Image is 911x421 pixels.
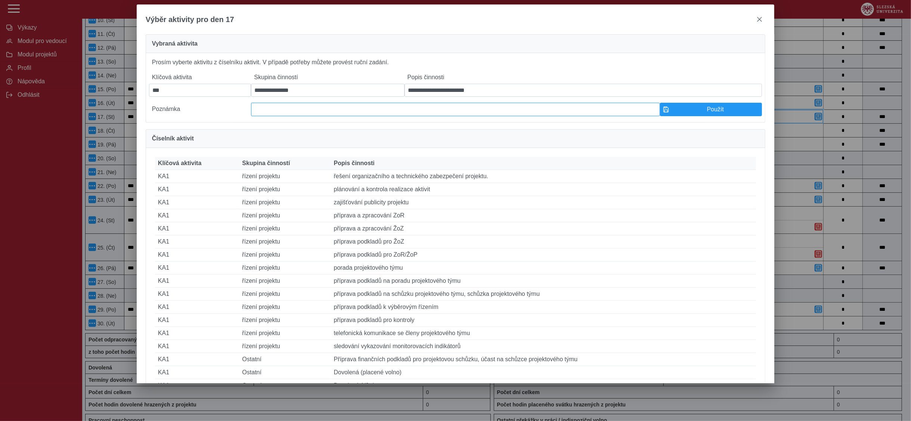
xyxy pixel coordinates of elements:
label: Poznámka [149,103,251,116]
td: zajišťování publicity projektu [331,196,756,209]
label: Klíčová aktivita [149,71,251,84]
td: KA1 [155,248,239,261]
td: KA1 [155,261,239,275]
span: Vybraná aktivita [152,41,198,47]
td: KA1 [155,288,239,301]
td: porada projektového týmu [331,261,756,275]
td: KA1 [155,340,239,353]
span: Výběr aktivity pro den 17 [146,15,234,24]
td: řízení projektu [239,248,331,261]
td: Dovolená (placené volno) [331,366,756,379]
td: KA1 [155,353,239,366]
td: Dovolená 1/2 dne [331,379,756,392]
td: řízení projektu [239,301,331,314]
td: příprava podkladů k výběrovým řízením [331,301,756,314]
td: příprava a zpracování ŽoZ [331,222,756,235]
td: řízení projektu [239,340,331,353]
button: Použít [660,103,762,116]
td: příprava a zpracování ZoR [331,209,756,222]
td: řízení projektu [239,222,331,235]
td: řízení projektu [239,183,331,196]
td: KA1 [155,196,239,209]
td: telefonická komunikace se členy projektového týmu [331,327,756,340]
td: KA1 [155,183,239,196]
label: Popis činnosti [405,71,762,84]
td: řízení projektu [239,314,331,327]
td: sledování vykazování monitorovacích indikátorů [331,340,756,353]
td: KA1 [155,235,239,248]
td: Ostatní [239,353,331,366]
td: KA1 [155,170,239,183]
span: Popis činnosti [334,160,375,167]
td: řízení projektu [239,235,331,248]
td: Ostatní [239,379,331,392]
td: plánování a kontrola realizace aktivit [331,183,756,196]
td: KA1 [155,301,239,314]
span: Skupina činností [242,160,290,167]
label: Skupina činností [251,71,404,84]
td: řízení projektu [239,275,331,288]
span: Použít [672,106,759,113]
td: Příprava finančních podkladů pro projektovou schůzku, účast na schůzce projektového týmu [331,353,756,366]
button: close [753,13,765,25]
td: příprava podkladů pro ŽoZ [331,235,756,248]
td: KA1 [155,379,239,392]
td: KA1 [155,366,239,379]
span: Číselník aktivit [152,136,194,142]
td: příprava podkladů pro ZoR/ŽoP [331,248,756,261]
td: KA1 [155,222,239,235]
td: řešení organizačního a technického zabezpečení projektu. [331,170,756,183]
td: Ostatní [239,366,331,379]
td: řízení projektu [239,170,331,183]
div: Prosím vyberte aktivitu z číselníku aktivit. V případě potřeby můžete provést ruční zadání. [146,53,765,123]
span: Klíčová aktivita [158,160,202,167]
td: příprava podkladů na schůzku projektového týmu, schůzka projektového týmu [331,288,756,301]
td: KA1 [155,327,239,340]
td: řízení projektu [239,196,331,209]
td: řízení projektu [239,327,331,340]
td: KA1 [155,209,239,222]
td: KA1 [155,314,239,327]
td: KA1 [155,275,239,288]
td: příprava podkladů na poradu projektového týmu [331,275,756,288]
td: řízení projektu [239,209,331,222]
td: řízení projektu [239,261,331,275]
td: příprava podkladů pro kontroly [331,314,756,327]
td: řízení projektu [239,288,331,301]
